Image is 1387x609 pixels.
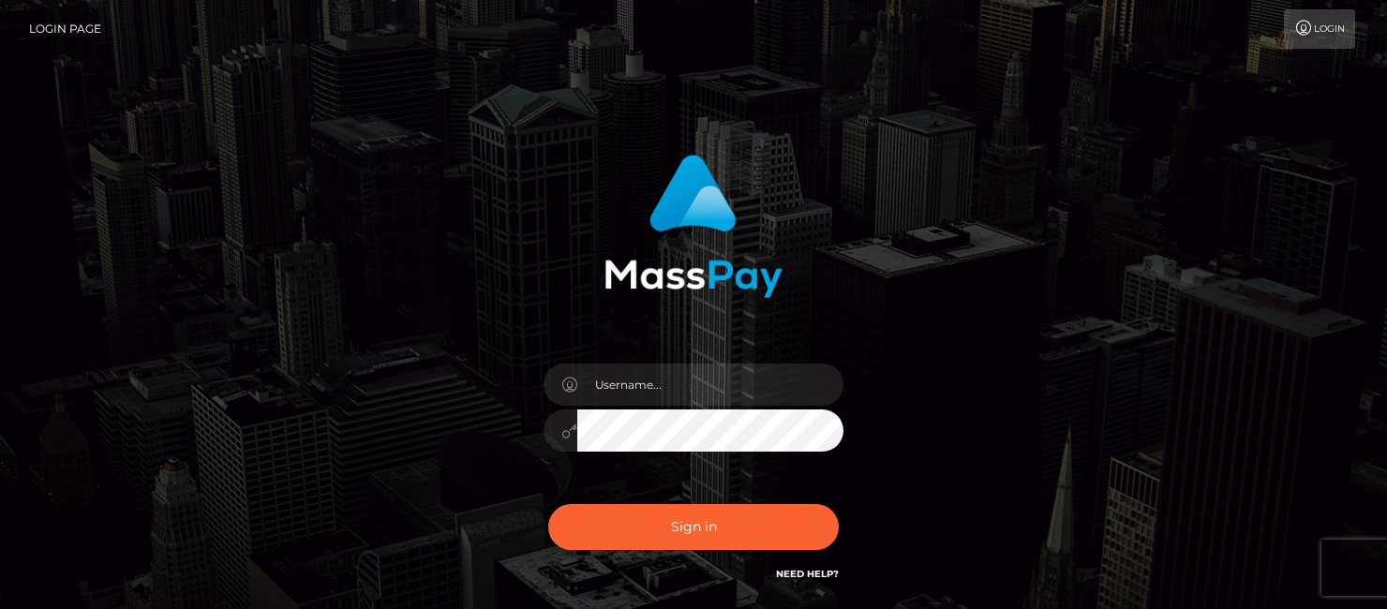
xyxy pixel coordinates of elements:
a: Login Page [29,9,101,49]
button: Sign in [548,504,839,550]
a: Need Help? [776,568,839,580]
img: MassPay Login [604,155,783,298]
a: Login [1284,9,1355,49]
input: Username... [577,364,843,406]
